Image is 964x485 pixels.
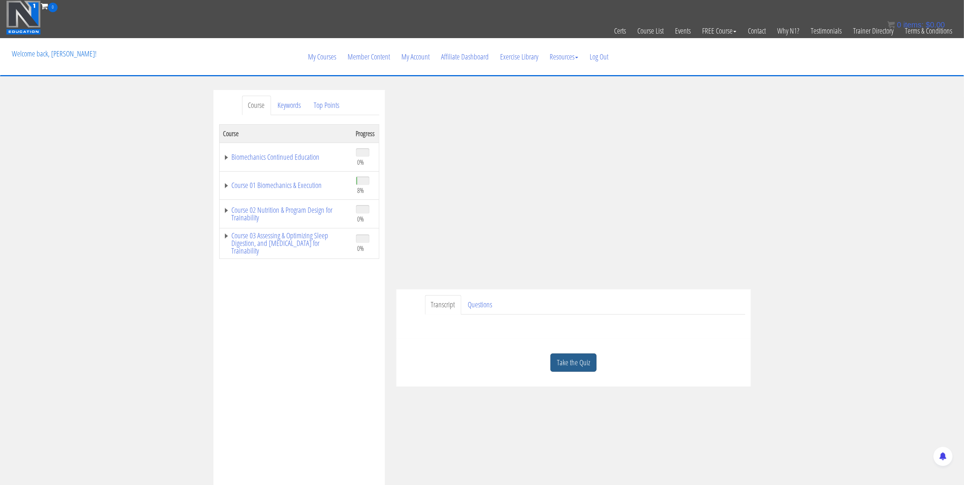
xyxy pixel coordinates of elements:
span: items: [903,21,924,29]
a: Take the Quiz [550,353,597,372]
img: icon11.png [887,21,895,29]
a: Transcript [425,295,461,315]
th: Course [219,124,352,143]
th: Progress [352,124,379,143]
a: Course [242,96,271,115]
span: 0% [358,215,364,223]
a: Exercise Library [494,39,544,75]
a: Top Points [308,96,346,115]
a: Log Out [584,39,614,75]
span: 0 [48,3,58,12]
a: Questions [462,295,499,315]
a: Keywords [272,96,307,115]
a: Course 01 Biomechanics & Execution [223,181,348,189]
a: Course List [632,12,669,50]
a: Course 02 Nutrition & Program Design for Trainability [223,206,348,222]
a: Why N1? [772,12,805,50]
a: Terms & Conditions [899,12,958,50]
a: Affiliate Dashboard [435,39,494,75]
a: FREE Course [696,12,742,50]
a: Biomechanics Continued Education [223,153,348,161]
a: My Courses [302,39,342,75]
a: My Account [396,39,435,75]
a: Trainer Directory [847,12,899,50]
a: Course 03 Assessing & Optimizing Sleep Digestion, and [MEDICAL_DATA] for Trainability [223,232,348,255]
span: 0% [358,158,364,166]
span: 0 [897,21,901,29]
a: Certs [608,12,632,50]
a: 0 items: $0.00 [887,21,945,29]
span: 8% [358,186,364,194]
a: Contact [742,12,772,50]
span: $ [926,21,930,29]
a: Events [669,12,696,50]
a: Resources [544,39,584,75]
a: Testimonials [805,12,847,50]
img: n1-education [6,0,41,35]
bdi: 0.00 [926,21,945,29]
a: 0 [41,1,58,11]
span: 0% [358,244,364,252]
a: Member Content [342,39,396,75]
p: Welcome back, [PERSON_NAME]! [6,39,102,69]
